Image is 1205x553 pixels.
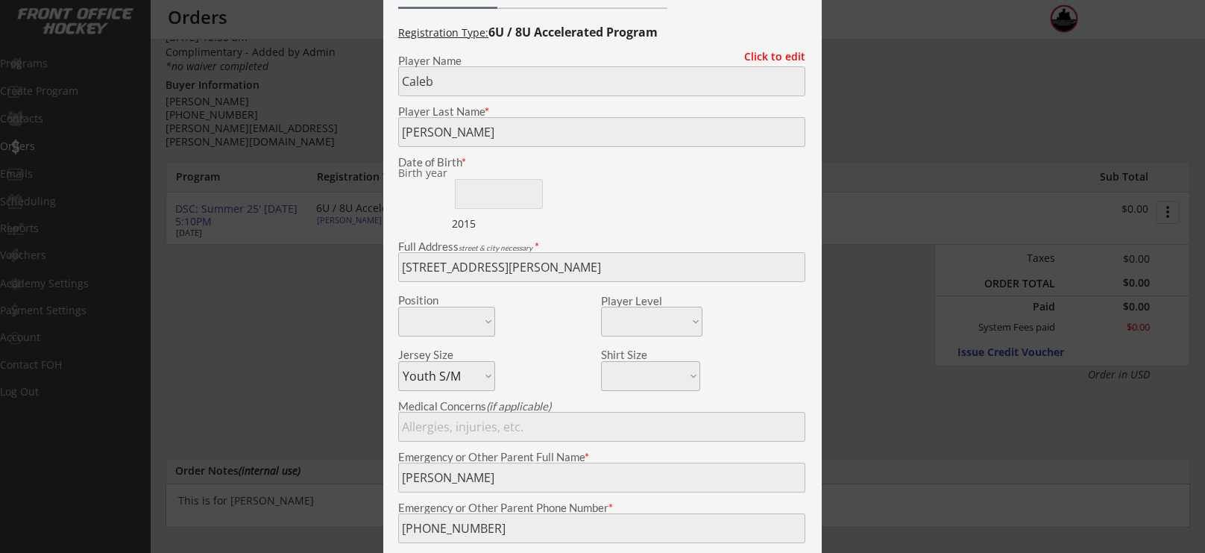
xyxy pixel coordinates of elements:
[398,412,805,442] input: Allergies, injuries, etc.
[488,24,658,40] strong: 6U / 8U Accelerated Program
[486,399,551,413] em: (if applicable)
[398,25,488,40] u: Registration Type:
[398,168,491,178] div: Birth year
[398,252,805,282] input: Street, City, Province/State
[398,349,475,360] div: Jersey Size
[398,401,805,412] div: Medical Concerns
[452,216,545,231] div: 2015
[601,296,702,307] div: Player Level
[398,502,805,513] div: Emergency or Other Parent Phone Number
[601,349,678,360] div: Shirt Size
[398,295,475,306] div: Position
[459,243,532,252] em: street & city necessary
[398,157,495,168] div: Date of Birth
[398,55,805,66] div: Player Name
[398,106,805,117] div: Player Last Name
[398,168,491,179] div: We are transitioning the system to collect and store date of birth instead of just birth year to ...
[398,452,805,463] div: Emergency or Other Parent Full Name
[398,241,805,252] div: Full Address
[733,51,805,62] div: Click to edit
